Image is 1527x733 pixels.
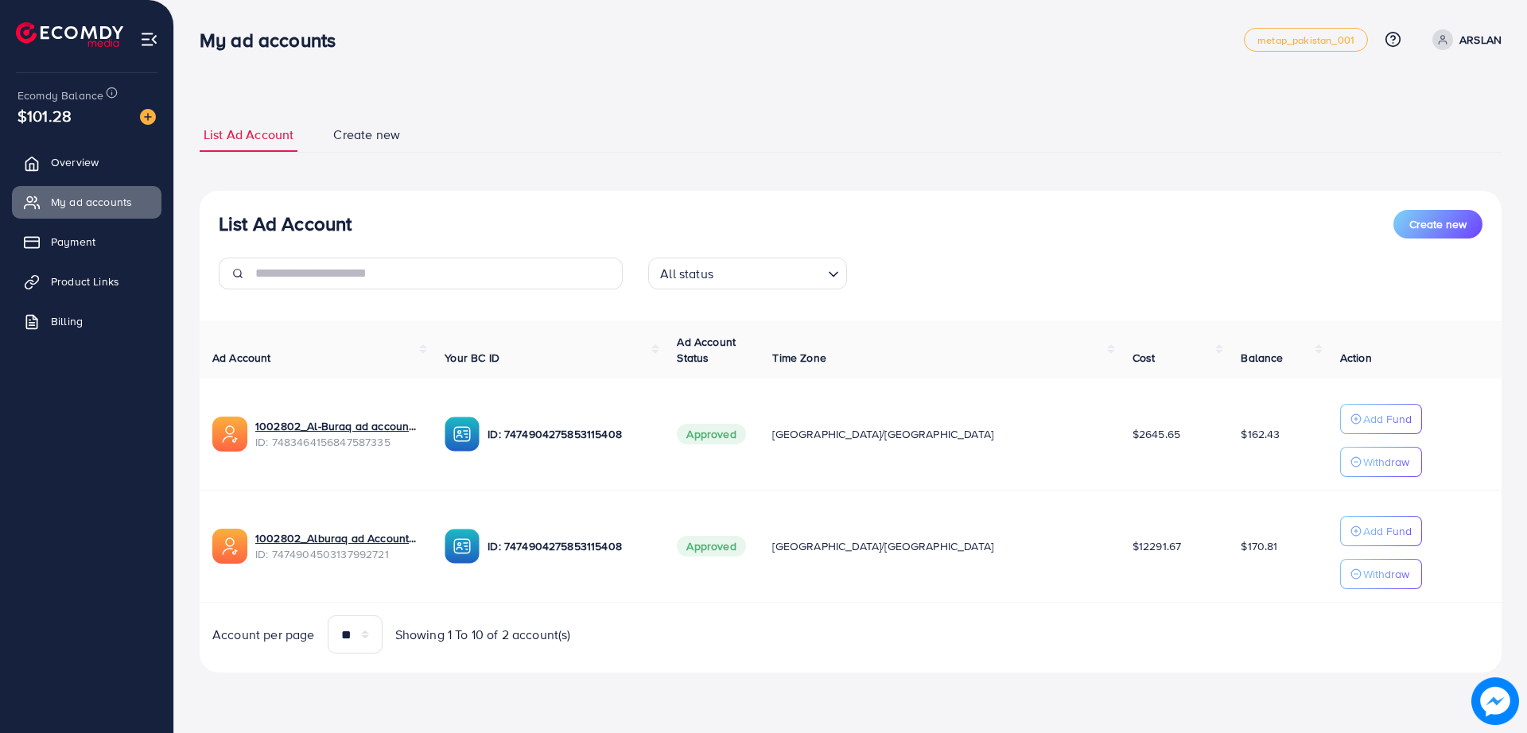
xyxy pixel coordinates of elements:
[12,226,161,258] a: Payment
[677,334,736,366] span: Ad Account Status
[445,350,499,366] span: Your BC ID
[1133,538,1181,554] span: $12291.67
[51,194,132,210] span: My ad accounts
[1409,216,1467,232] span: Create new
[677,424,745,444] span: Approved
[255,434,419,450] span: ID: 7483464156847587335
[333,126,400,144] span: Create new
[17,104,72,127] span: $101.28
[1241,426,1280,442] span: $162.43
[140,109,156,125] img: image
[677,536,745,557] span: Approved
[772,538,993,554] span: [GEOGRAPHIC_DATA]/[GEOGRAPHIC_DATA]
[445,529,480,564] img: ic-ba-acc.ded83a64.svg
[1471,677,1519,725] img: image
[1363,452,1409,471] p: Withdraw
[1340,559,1422,589] button: Withdraw
[1241,350,1283,366] span: Balance
[1133,426,1180,442] span: $2645.65
[445,417,480,452] img: ic-ba-acc.ded83a64.svg
[255,546,419,562] span: ID: 7474904503137992721
[1340,404,1422,434] button: Add Fund
[212,417,247,452] img: ic-ads-acc.e4c84228.svg
[212,529,247,564] img: ic-ads-acc.e4c84228.svg
[1241,538,1277,554] span: $170.81
[51,273,119,289] span: Product Links
[255,530,419,546] a: 1002802_Alburaq ad Account 1_1740386843243
[12,186,161,218] a: My ad accounts
[16,22,123,47] img: logo
[1133,350,1156,366] span: Cost
[772,426,993,442] span: [GEOGRAPHIC_DATA]/[GEOGRAPHIC_DATA]
[1426,29,1502,50] a: ARSLAN
[140,30,158,48] img: menu
[1244,28,1368,52] a: metap_pakistan_001
[255,418,419,451] div: <span class='underline'>1002802_Al-Buraq ad account 02_1742380041767</span></br>7483464156847587335
[51,313,83,329] span: Billing
[255,418,419,434] a: 1002802_Al-Buraq ad account 02_1742380041767
[488,425,651,444] p: ID: 7474904275853115408
[1257,35,1354,45] span: metap_pakistan_001
[488,537,651,556] p: ID: 7474904275853115408
[12,146,161,178] a: Overview
[1363,564,1409,584] p: Withdraw
[212,626,315,644] span: Account per page
[1340,516,1422,546] button: Add Fund
[204,126,293,144] span: List Ad Account
[1340,350,1372,366] span: Action
[219,212,352,235] h3: List Ad Account
[1459,30,1502,49] p: ARSLAN
[17,87,103,103] span: Ecomdy Balance
[1340,447,1422,477] button: Withdraw
[12,266,161,297] a: Product Links
[772,350,826,366] span: Time Zone
[718,259,822,285] input: Search for option
[395,626,571,644] span: Showing 1 To 10 of 2 account(s)
[1363,522,1412,541] p: Add Fund
[657,262,717,285] span: All status
[12,305,161,337] a: Billing
[648,258,847,289] div: Search for option
[255,530,419,563] div: <span class='underline'>1002802_Alburaq ad Account 1_1740386843243</span></br>7474904503137992721
[51,154,99,170] span: Overview
[51,234,95,250] span: Payment
[1393,210,1482,239] button: Create new
[212,350,271,366] span: Ad Account
[200,29,348,52] h3: My ad accounts
[1363,409,1412,429] p: Add Fund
